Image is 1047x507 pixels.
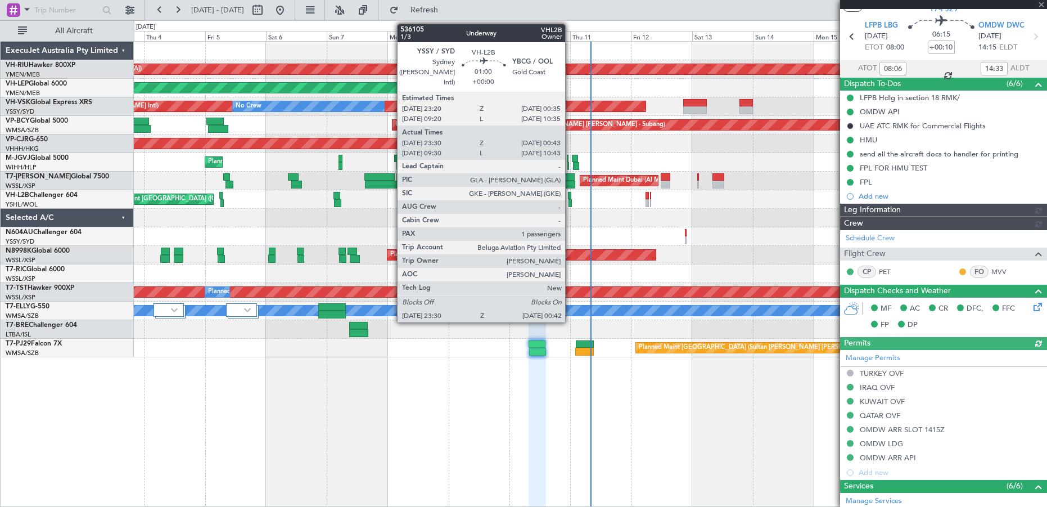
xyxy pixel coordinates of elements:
span: MF [881,303,891,315]
a: LTBA/ISL [6,330,31,339]
span: VH-RIU [6,62,29,69]
a: WMSA/SZB [6,312,39,320]
div: Planned Maint [GEOGRAPHIC_DATA] (Seletar) [390,246,522,263]
a: VH-RIUHawker 800XP [6,62,75,69]
a: M-JGVJGlobal 5000 [6,155,69,161]
div: Thu 11 [570,31,631,41]
div: Planned Maint [GEOGRAPHIC_DATA] (Sultan [PERSON_NAME] [PERSON_NAME] - Subang) [639,339,901,356]
a: WSSL/XSP [6,293,35,302]
a: T7-ELLYG-550 [6,303,49,310]
span: FP [881,320,889,331]
a: T7-BREChallenger 604 [6,322,77,329]
span: N604AU [6,229,33,236]
a: YMEN/MEB [6,70,40,79]
a: VP-CJRG-650 [6,136,48,143]
span: LFPB LBG [865,20,898,32]
div: Sat 6 [266,31,327,41]
a: VH-L2BChallenger 604 [6,192,78,199]
div: Planned Maint [GEOGRAPHIC_DATA] (Seletar) [208,154,340,171]
div: Mon 15 [814,31,874,41]
div: send all the aircraft docs to handler for printing [860,149,1018,159]
div: Add new [859,191,1041,201]
div: FPL FOR HMU TEST [860,163,927,173]
span: ALDT [1010,63,1029,74]
div: HMU [860,135,877,145]
div: Unplanned Maint [GEOGRAPHIC_DATA] ([GEOGRAPHIC_DATA]) [91,191,276,208]
span: VH-LEP [6,80,29,87]
span: ELDT [999,42,1017,53]
div: Planned Maint Dubai (Al Maktoum Intl) [583,172,694,189]
span: [DATE] [978,31,1001,42]
a: T7-TSTHawker 900XP [6,285,74,291]
a: WIHH/HLP [6,163,37,172]
span: Dispatch Checks and Weather [844,285,951,298]
span: AC [910,303,920,315]
a: WSSL/XSP [6,256,35,264]
span: T7-BRE [6,322,29,329]
a: Manage Services [846,496,902,507]
span: Dispatch To-Dos [844,78,901,91]
div: [DATE] [136,23,155,32]
span: 06:15 [932,29,950,41]
div: Mon 8 [387,31,448,41]
span: DFC, [967,303,983,315]
a: YSSY/SYD [6,107,34,116]
span: 08:00 [886,42,904,53]
div: Sat 13 [692,31,753,41]
span: T7-RIC [6,266,26,273]
a: VH-VSKGlobal Express XRS [6,99,92,106]
span: N8998K [6,248,31,254]
a: VP-BCYGlobal 5000 [6,118,68,124]
a: WSSL/XSP [6,275,35,283]
div: Planned Maint [208,284,249,300]
div: No Crew [236,98,261,115]
a: T7-RICGlobal 6000 [6,266,65,273]
span: FFC [1002,303,1015,315]
div: Fri 12 [631,31,692,41]
input: Trip Number [34,2,99,19]
span: CR [938,303,948,315]
a: T7-PJ29Falcon 7X [6,340,62,347]
span: DP [908,320,918,331]
a: N8998KGlobal 6000 [6,248,70,254]
span: (6/6) [1007,78,1023,89]
span: [DATE] [865,31,888,42]
span: (6/6) [1007,480,1023,492]
div: UAE ATC RMK for Commercial Flights [860,121,986,131]
img: arrow-gray.svg [171,308,178,312]
button: All Aircraft [12,22,122,40]
span: [DATE] - [DATE] [191,5,244,15]
a: YSHL/WOL [6,200,38,209]
a: VHHH/HKG [6,145,39,153]
img: arrow-gray.svg [244,308,251,312]
a: WSSL/XSP [6,182,35,190]
a: T7-[PERSON_NAME]Global 7500 [6,173,109,180]
div: Wed 10 [509,31,570,41]
div: Fri 5 [205,31,266,41]
div: LFPB Hdlg in section 18 RMK/ [860,93,960,102]
span: OMDW DWC [978,20,1025,32]
span: All Aircraft [29,27,119,35]
a: YMEN/MEB [6,89,40,97]
span: M-JGVJ [6,155,30,161]
div: Tue 9 [449,31,509,41]
a: YSSY/SYD [6,237,34,246]
span: VP-CJR [6,136,29,143]
a: VH-LEPGlobal 6000 [6,80,67,87]
a: WMSA/SZB [6,349,39,357]
span: VH-VSK [6,99,30,106]
span: Services [844,480,873,493]
button: Refresh [384,1,452,19]
span: ATOT [858,63,877,74]
span: 14:15 [978,42,996,53]
span: T7-PJ29 [929,3,958,15]
div: OMDW API [860,107,900,116]
span: T7-[PERSON_NAME] [6,173,71,180]
div: Thu 4 [144,31,205,41]
a: N604AUChallenger 604 [6,229,82,236]
span: VP-BCY [6,118,30,124]
div: Unplanned Maint [GEOGRAPHIC_DATA] (Sultan [PERSON_NAME] [PERSON_NAME] - Subang) [395,116,665,133]
span: VH-L2B [6,192,29,199]
div: Sun 7 [327,31,387,41]
div: Sun 14 [753,31,814,41]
